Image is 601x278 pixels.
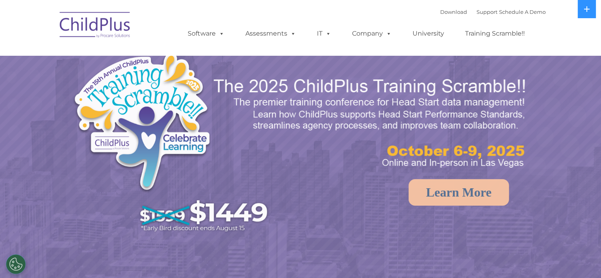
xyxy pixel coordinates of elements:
a: IT [309,26,339,42]
a: Learn More [409,179,509,206]
a: Training Scramble!! [457,26,533,42]
a: Support [477,9,497,15]
a: Download [440,9,467,15]
a: Software [180,26,232,42]
font: | [440,9,546,15]
button: Cookies Settings [6,254,26,274]
a: Assessments [237,26,304,42]
a: Schedule A Demo [499,9,546,15]
a: University [405,26,452,42]
img: ChildPlus by Procare Solutions [56,6,135,46]
a: Company [344,26,399,42]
